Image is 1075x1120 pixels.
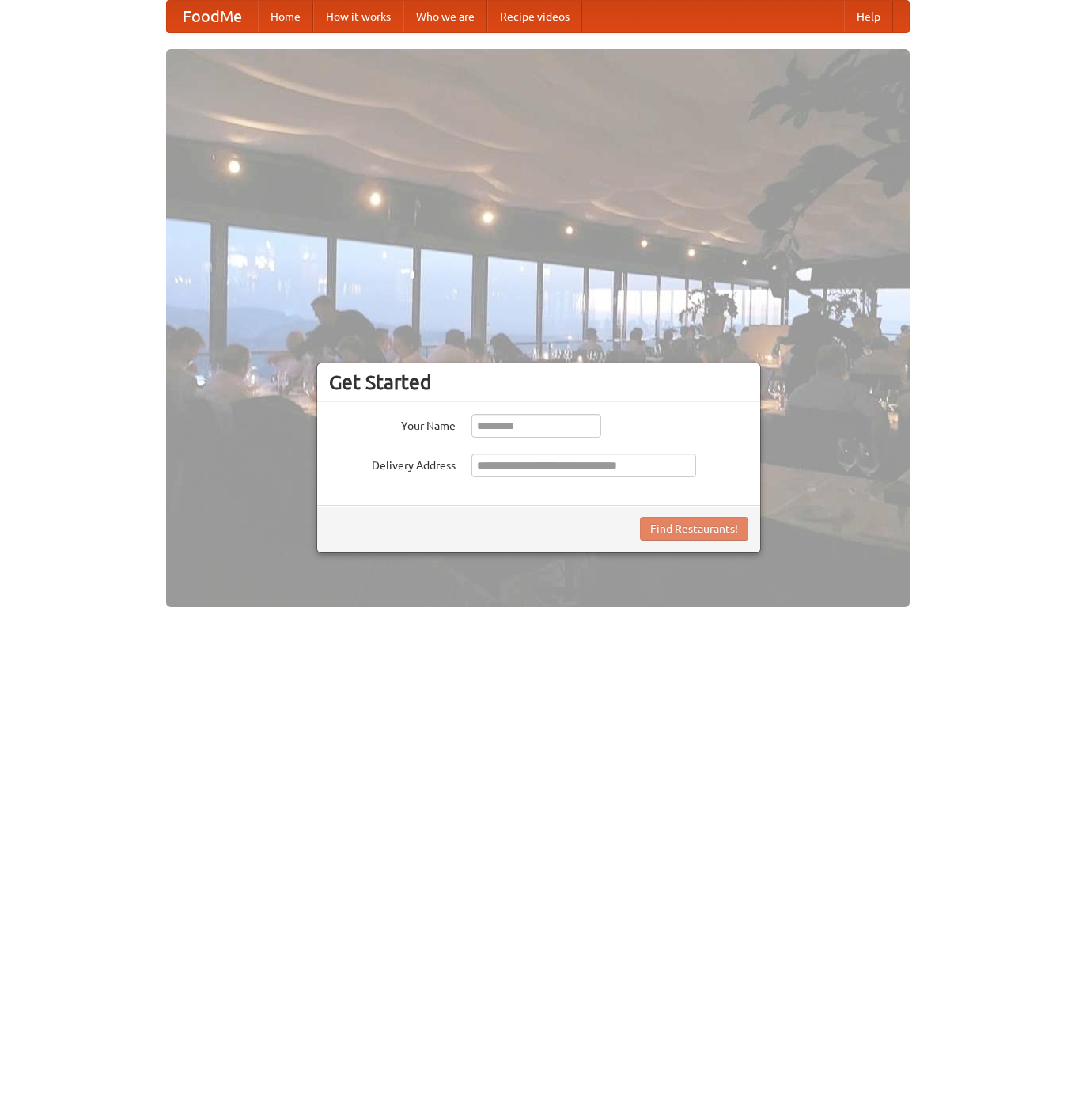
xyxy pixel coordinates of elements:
[329,370,748,394] h3: Get Started
[313,1,403,32] a: How it works
[167,1,258,32] a: FoodMe
[258,1,313,32] a: Home
[329,454,456,473] label: Delivery Address
[329,414,456,434] label: Your Name
[640,517,748,541] button: Find Restaurants!
[844,1,893,32] a: Help
[403,1,487,32] a: Who we are
[487,1,582,32] a: Recipe videos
